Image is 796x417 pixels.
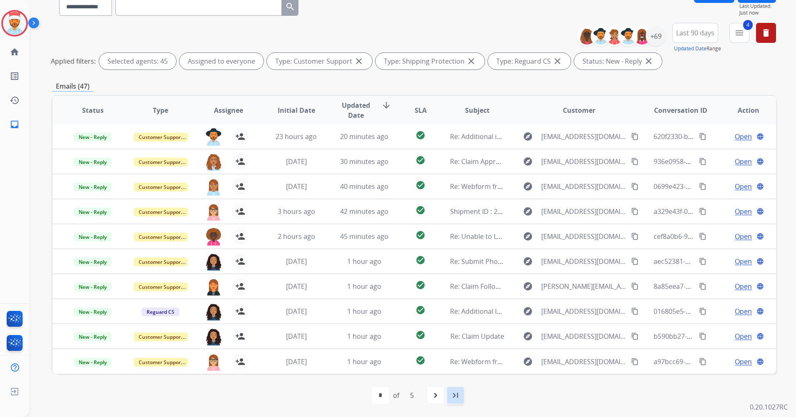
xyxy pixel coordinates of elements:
[415,205,425,215] mat-icon: check_circle
[756,133,764,140] mat-icon: language
[134,258,188,266] span: Customer Support
[235,306,245,316] mat-icon: person_add
[699,283,706,290] mat-icon: content_copy
[735,281,752,291] span: Open
[699,333,706,340] mat-icon: content_copy
[205,253,222,271] img: agent-avatar
[523,256,533,266] mat-icon: explore
[631,358,639,365] mat-icon: content_copy
[354,56,364,66] mat-icon: close
[450,307,532,316] span: Re: Additional Information
[450,157,540,166] span: Re: Claim Approval - Stain Kit
[735,156,752,166] span: Open
[403,387,420,404] div: 5
[631,258,639,265] mat-icon: content_copy
[134,133,188,141] span: Customer Support
[10,47,20,57] mat-icon: home
[450,357,650,366] span: Re: Webform from [EMAIL_ADDRESS][DOMAIN_NAME] on [DATE]
[278,232,315,241] span: 2 hours ago
[541,281,627,291] span: [PERSON_NAME][EMAIL_ADDRESS][DOMAIN_NAME]
[134,358,188,367] span: Customer Support
[699,258,706,265] mat-icon: content_copy
[74,183,112,191] span: New - Reply
[278,207,315,216] span: 3 hours ago
[134,208,188,216] span: Customer Support
[523,181,533,191] mat-icon: explore
[393,390,399,400] div: of
[523,231,533,241] mat-icon: explore
[631,308,639,315] mat-icon: content_copy
[415,105,427,115] span: SLA
[450,390,460,400] mat-icon: last_page
[179,53,264,69] div: Assigned to everyone
[654,282,777,291] span: 8a85eea7-ed94-497f-ae39-82ef7f649797
[267,53,372,69] div: Type: Customer Support
[74,258,112,266] span: New - Reply
[654,257,781,266] span: aec52381-e2c2-46cf-81d4-b6465877ebb0
[756,283,764,290] mat-icon: language
[381,100,391,110] mat-icon: arrow_downward
[488,53,571,69] div: Type: Reguard CS
[541,206,627,216] span: [EMAIL_ADDRESS][DOMAIN_NAME]
[523,206,533,216] mat-icon: explore
[674,45,721,52] span: Range
[286,282,307,291] span: [DATE]
[415,280,425,290] mat-icon: check_circle
[340,232,388,241] span: 45 minutes ago
[756,183,764,190] mat-icon: language
[541,231,627,241] span: [EMAIL_ADDRESS][DOMAIN_NAME]
[74,333,112,341] span: New - Reply
[51,56,96,66] p: Applied filters:
[74,158,112,166] span: New - Reply
[541,256,627,266] span: [EMAIL_ADDRESS][DOMAIN_NAME]
[450,332,504,341] span: Re: Claim Update
[142,308,179,316] span: Reguard CS
[523,357,533,367] mat-icon: explore
[340,132,388,141] span: 20 minutes ago
[735,181,752,191] span: Open
[552,56,562,66] mat-icon: close
[541,357,627,367] span: [EMAIL_ADDRESS][DOMAIN_NAME]
[415,180,425,190] mat-icon: check_circle
[523,132,533,141] mat-icon: explore
[450,282,512,291] span: Re: Claim Follow-Up
[430,390,440,400] mat-icon: navigate_next
[10,95,20,105] mat-icon: history
[541,181,627,191] span: [EMAIL_ADDRESS][DOMAIN_NAME]
[205,278,222,295] img: agent-avatar
[205,153,222,171] img: agent-avatar
[235,331,245,341] mat-icon: person_add
[99,53,176,69] div: Selected agents: 45
[347,357,381,366] span: 1 hour ago
[676,31,714,35] span: Last 90 days
[756,308,764,315] mat-icon: language
[205,328,222,345] img: agent-avatar
[340,207,388,216] span: 42 minutes ago
[205,203,222,221] img: agent-avatar
[347,257,381,266] span: 1 hour ago
[631,283,639,290] mat-icon: content_copy
[134,158,188,166] span: Customer Support
[415,355,425,365] mat-icon: check_circle
[699,158,706,165] mat-icon: content_copy
[415,255,425,265] mat-icon: check_circle
[235,181,245,191] mat-icon: person_add
[205,228,222,246] img: agent-avatar
[654,357,781,366] span: a97bcc69-aeb1-4ac0-acae-e279cd8d3447
[415,230,425,240] mat-icon: check_circle
[739,3,776,10] span: Last Updated:
[82,105,104,115] span: Status
[672,23,718,43] button: Last 90 days
[134,283,188,291] span: Customer Support
[541,132,627,141] span: [EMAIL_ADDRESS][DOMAIN_NAME]
[735,331,752,341] span: Open
[205,128,222,146] img: agent-avatar
[286,157,307,166] span: [DATE]
[654,132,779,141] span: 620f2330-b0c8-4897-97c7-28090859ca4e
[631,183,639,190] mat-icon: content_copy
[286,257,307,266] span: [DATE]
[523,331,533,341] mat-icon: explore
[646,26,666,46] div: +69
[74,208,112,216] span: New - Reply
[74,308,112,316] span: New - Reply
